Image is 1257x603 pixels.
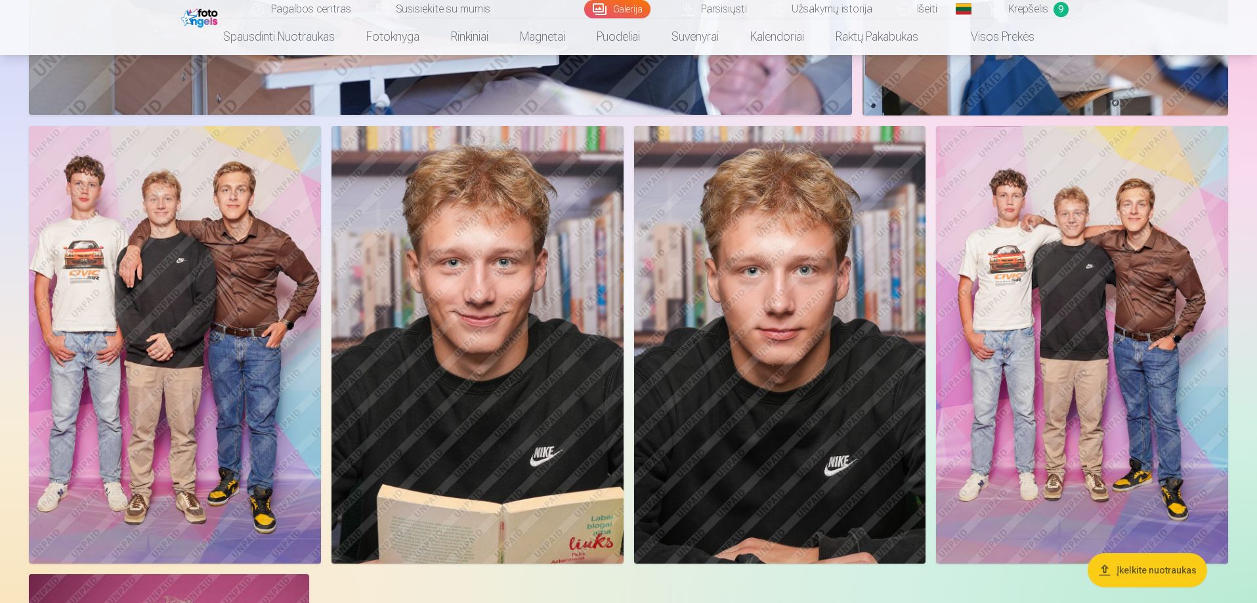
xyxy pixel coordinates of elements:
img: /fa2 [181,5,221,28]
span: Krepšelis [1008,1,1048,17]
a: Magnetai [504,18,581,55]
a: Spausdinti nuotraukas [207,18,351,55]
a: Rinkiniai [435,18,504,55]
button: Įkelkite nuotraukas [1088,553,1207,587]
a: Puodeliai [581,18,656,55]
a: Visos prekės [934,18,1050,55]
span: 9 [1054,2,1069,17]
a: Kalendoriai [735,18,820,55]
a: Raktų pakabukas [820,18,934,55]
a: Fotoknyga [351,18,435,55]
a: Suvenyrai [656,18,735,55]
